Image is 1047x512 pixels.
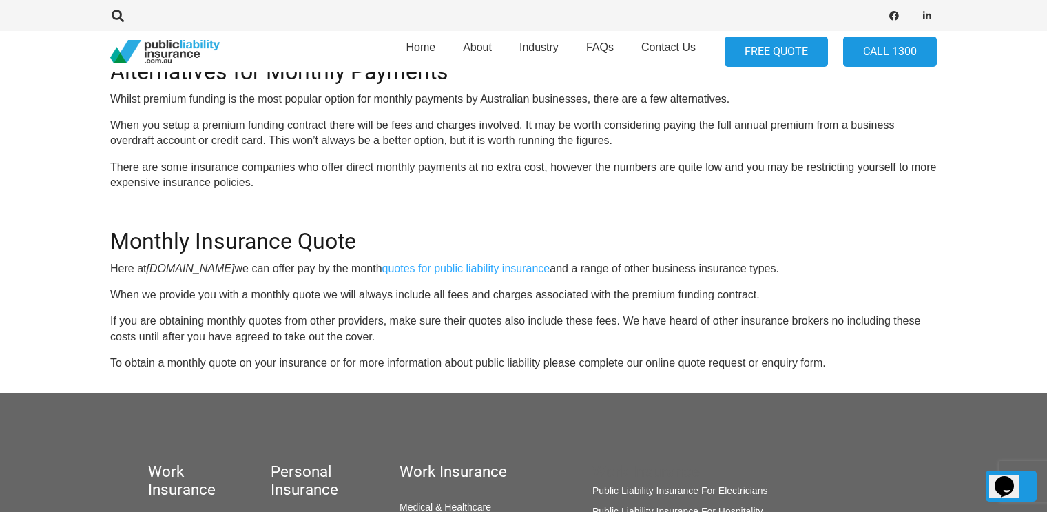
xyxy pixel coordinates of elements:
h5: Work Insurance [400,462,513,481]
p: Here at we can offer pay by the month and a range of other business insurance types. [110,261,937,276]
a: FAQs [572,27,628,76]
p: To obtain a monthly quote on your insurance or for more information about public liability please... [110,356,937,371]
h5: Work Insurance [148,462,191,500]
span: About [463,41,492,53]
h2: Monthly Insurance Quote [110,212,937,254]
span: Home [406,41,435,53]
span: FAQs [586,41,614,53]
h5: Work Insurance [592,462,770,481]
p: When you setup a premium funding contract there will be fees and charges involved. It may be wort... [110,118,937,149]
a: Call 1300 [843,37,937,68]
p: Whilst premium funding is the most popular option for monthly payments by Australian businesses, ... [110,92,937,107]
p: When we provide you with a monthly quote we will always include all fees and charges associated w... [110,287,937,303]
i: [DOMAIN_NAME] [146,263,234,274]
p: There are some insurance companies who offer direct monthly payments at no extra cost, however th... [110,160,937,191]
a: Home [392,27,449,76]
h5: Personal Insurance [271,462,320,500]
a: quotes for public liability insurance [382,263,550,274]
iframe: chat widget [989,457,1033,498]
a: Back to top [986,471,1037,502]
span: Industry [519,41,559,53]
a: Facebook [884,6,904,25]
a: Industry [506,27,572,76]
a: About [449,27,506,76]
span: Contact Us [641,41,696,53]
a: Search [104,10,132,22]
a: FREE QUOTE [725,37,828,68]
a: Contact Us [628,27,709,76]
a: LinkedIn [918,6,937,25]
a: Public Liability Insurance For Electricians [592,485,767,496]
a: pli_logotransparent [110,40,220,64]
p: If you are obtaining monthly quotes from other providers, make sure their quotes also include the... [110,314,937,345]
